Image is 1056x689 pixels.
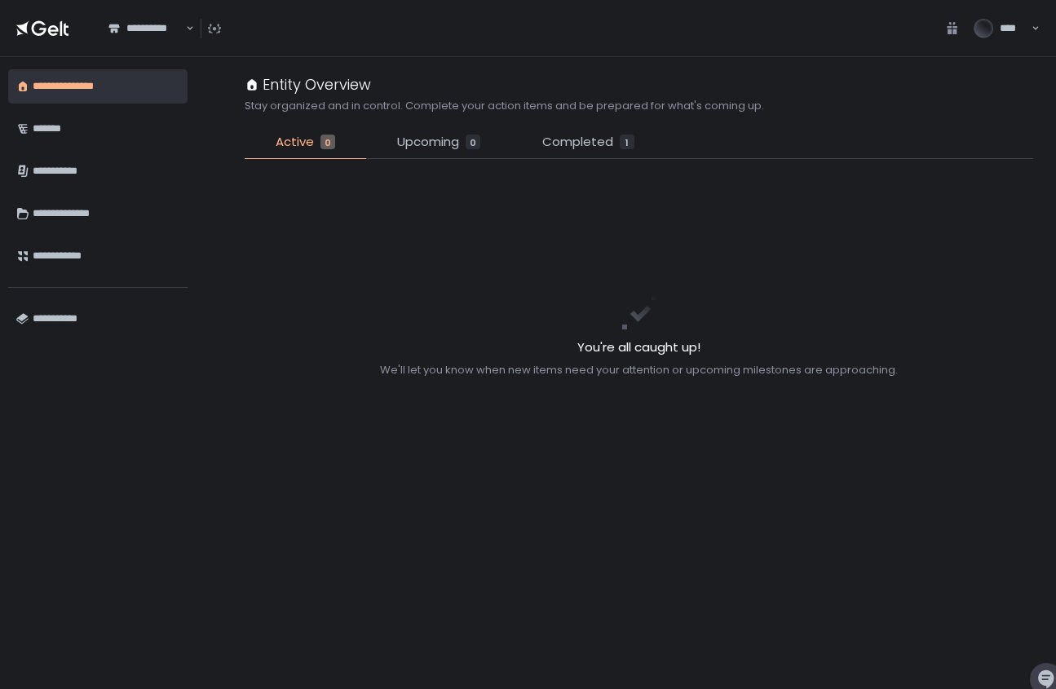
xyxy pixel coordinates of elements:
span: Active [276,133,314,152]
div: We'll let you know when new items need your attention or upcoming milestones are approaching. [380,363,898,378]
span: Upcoming [397,133,459,152]
h2: You're all caught up! [380,338,898,357]
div: Search for option [98,11,194,46]
div: 0 [320,135,335,149]
div: 0 [466,135,480,149]
div: Entity Overview [245,73,371,95]
h2: Stay organized and in control. Complete your action items and be prepared for what's coming up. [245,99,764,113]
span: Completed [542,133,613,152]
div: 1 [620,135,634,149]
